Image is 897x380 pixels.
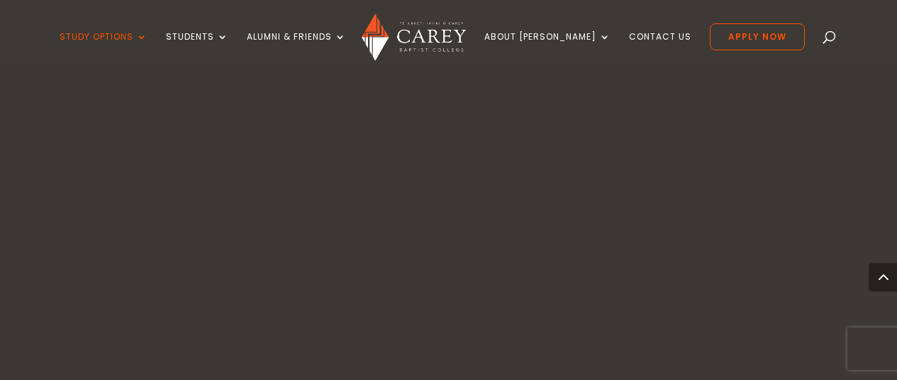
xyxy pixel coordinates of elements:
a: Study Options [60,32,147,65]
a: Students [166,32,228,65]
h1: Diploma in Pastoral Leadership (Youth) [183,238,715,378]
a: Apply Now [710,23,805,50]
img: Carey Baptist College [362,13,466,61]
a: Alumni & Friends [247,32,346,65]
a: About [PERSON_NAME] [484,32,611,65]
a: Contact Us [629,32,691,65]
